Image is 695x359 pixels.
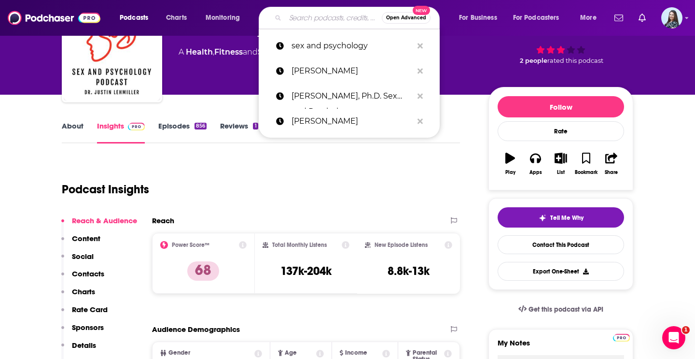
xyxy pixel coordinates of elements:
span: Gender [168,350,190,356]
h3: 8.8k-13k [388,264,430,278]
a: [PERSON_NAME] [259,109,440,134]
div: A podcast [179,46,325,58]
button: Share [599,146,624,181]
span: For Business [459,11,497,25]
h2: Total Monthly Listens [272,242,327,248]
button: List [548,146,573,181]
span: Open Advanced [386,15,426,20]
button: Contacts [61,269,104,287]
button: Social [61,252,94,270]
img: Podchaser Pro [128,123,145,130]
span: Charts [166,11,187,25]
p: Contacts [72,269,104,278]
a: Get this podcast via API [511,298,611,321]
span: Tell Me Why [550,214,584,222]
button: Sponsors [61,323,104,341]
label: My Notes [498,338,624,355]
button: Rate Card [61,305,108,323]
h3: 137k-204k [280,264,332,278]
span: 1 [682,326,690,334]
a: [PERSON_NAME] [259,58,440,84]
span: Monitoring [206,11,240,25]
button: Show profile menu [661,7,682,29]
span: Income [345,350,367,356]
span: Logged in as brookefortierpr [661,7,682,29]
a: Reviews1 [220,121,258,144]
button: Play [498,146,523,181]
div: Search podcasts, credits, & more... [268,7,449,29]
h2: Audience Demographics [152,325,240,334]
button: Reach & Audience [61,216,137,234]
button: Bookmark [573,146,598,181]
a: Episodes856 [158,121,207,144]
a: Sexuality [258,47,294,57]
button: Charts [61,287,95,305]
span: Get this podcast via API [528,305,603,314]
span: , [213,47,214,57]
img: Podchaser Pro [613,334,630,342]
span: Podcasts [120,11,148,25]
img: Podchaser - Follow, Share and Rate Podcasts [8,9,100,27]
a: Pro website [613,332,630,342]
p: Charts [72,287,95,296]
button: open menu [452,10,509,26]
h2: Reach [152,216,174,225]
div: 1 [253,123,258,129]
div: 68 2 peoplerated this podcast [488,11,633,71]
button: Export One-Sheet [498,262,624,281]
a: InsightsPodchaser Pro [97,121,145,144]
button: Apps [523,146,548,181]
a: Show notifications dropdown [635,10,650,26]
div: Share [605,170,618,175]
div: Bookmark [575,170,598,175]
span: rated this podcast [547,57,603,64]
p: 68 [187,261,219,281]
img: Sex and Psychology Podcast [64,4,160,101]
p: Nicole Kalil [292,109,413,134]
input: Search podcasts, credits, & more... [285,10,382,26]
a: Fitness [214,47,243,57]
a: [PERSON_NAME], Ph.D. Sex and Psychology [259,84,440,109]
a: Charts [160,10,193,26]
button: Content [61,234,100,252]
button: Open AdvancedNew [382,12,431,24]
div: Rate [498,121,624,141]
img: tell me why sparkle [539,214,546,222]
div: 856 [195,123,207,129]
button: open menu [507,10,573,26]
h2: Power Score™ [172,242,209,248]
p: Sponsors [72,323,104,332]
button: open menu [199,10,252,26]
p: Details [72,341,96,350]
p: Content [72,234,100,243]
a: About [62,121,83,144]
p: Justin Lehmiller [292,58,413,84]
span: 2 people [520,57,547,64]
button: Follow [498,96,624,117]
p: sex and psychology [292,33,413,58]
span: More [580,11,597,25]
a: Contact This Podcast [498,235,624,254]
div: List [557,170,565,175]
h2: New Episode Listens [375,242,428,248]
span: New [413,6,430,15]
span: and [243,47,258,57]
p: Reach & Audience [72,216,137,225]
a: Health [186,47,213,57]
button: open menu [573,10,609,26]
h1: Podcast Insights [62,182,149,197]
iframe: Intercom live chat [662,326,685,349]
p: Rate Card [72,305,108,314]
div: Apps [529,170,542,175]
p: Justin Lehmiller, Ph.D. Sex and Psychology [292,84,413,109]
a: sex and psychology [259,33,440,58]
div: Play [505,170,515,175]
button: Details [61,341,96,359]
button: open menu [113,10,161,26]
p: Social [72,252,94,261]
span: Age [285,350,297,356]
a: Show notifications dropdown [611,10,627,26]
button: tell me why sparkleTell Me Why [498,207,624,228]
